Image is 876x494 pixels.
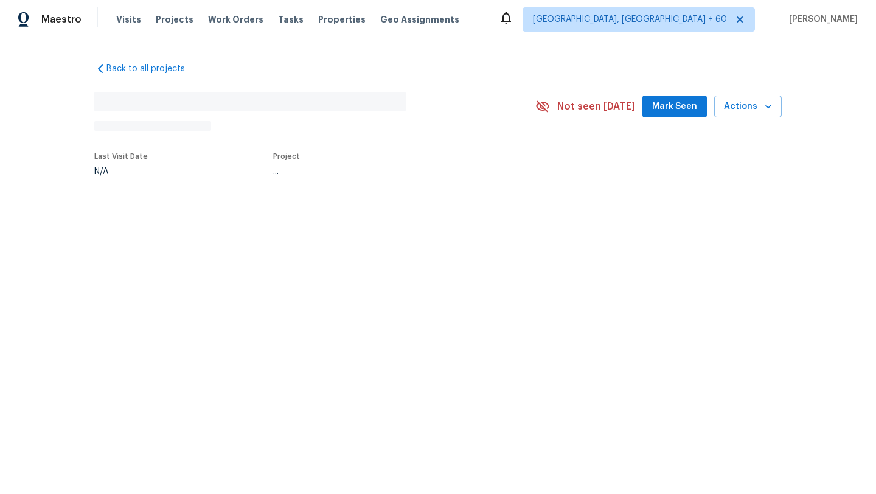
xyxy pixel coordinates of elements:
button: Mark Seen [642,96,707,118]
span: Not seen [DATE] [557,100,635,113]
a: Back to all projects [94,63,211,75]
div: ... [273,167,507,176]
button: Actions [714,96,782,118]
span: Work Orders [208,13,263,26]
span: Mark Seen [652,99,697,114]
span: Actions [724,99,772,114]
div: N/A [94,167,148,176]
span: Tasks [278,15,304,24]
span: Visits [116,13,141,26]
span: Geo Assignments [380,13,459,26]
span: Properties [318,13,366,26]
span: [PERSON_NAME] [784,13,858,26]
span: Last Visit Date [94,153,148,160]
span: [GEOGRAPHIC_DATA], [GEOGRAPHIC_DATA] + 60 [533,13,727,26]
span: Projects [156,13,193,26]
span: Project [273,153,300,160]
span: Maestro [41,13,82,26]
